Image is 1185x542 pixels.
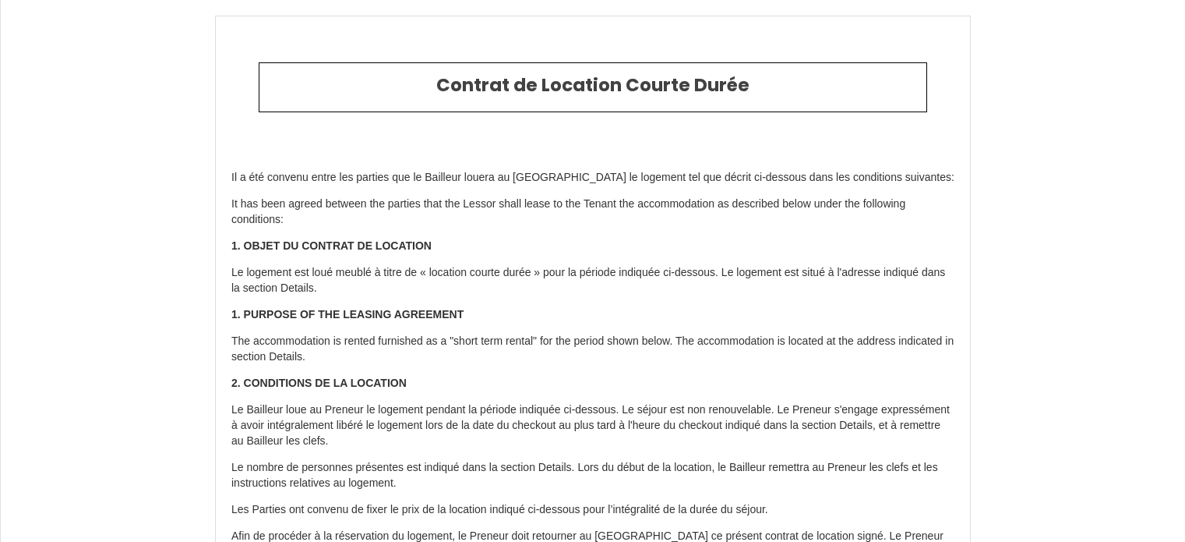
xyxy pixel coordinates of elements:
strong: 1. OBJET DU CONTRAT DE LOCATION [231,239,432,252]
p: Le nombre de personnes présentes est indiqué dans la section Details. Lors du début de la locatio... [231,460,954,491]
p: Les Parties ont convenu de fixer le prix de la location indiqué ci-dessous pour l’intégralité de ... [231,502,954,518]
p: It has been agreed between the parties that the Lessor shall lease to the Tenant the accommodatio... [231,197,954,228]
p: Le logement est loué meublé à titre de « location courte durée » pour la période indiquée ci-dess... [231,265,954,296]
p: Il a été convenu entre les parties que le Bailleur louera au [GEOGRAPHIC_DATA] le logement tel qu... [231,170,954,186]
h2: Contrat de Location Courte Durée [271,75,915,97]
p: The accommodation is rented furnished as a "short term rental" for the period shown below. The ac... [231,334,954,365]
p: Le Bailleur loue au Preneur le logement pendant la période indiquée ci-dessous. Le séjour est non... [231,402,954,449]
strong: 2. CONDITIONS DE LA LOCATION [231,377,407,389]
strong: 1. PURPOSE OF THE LEASING AGREEMENT [231,308,464,321]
